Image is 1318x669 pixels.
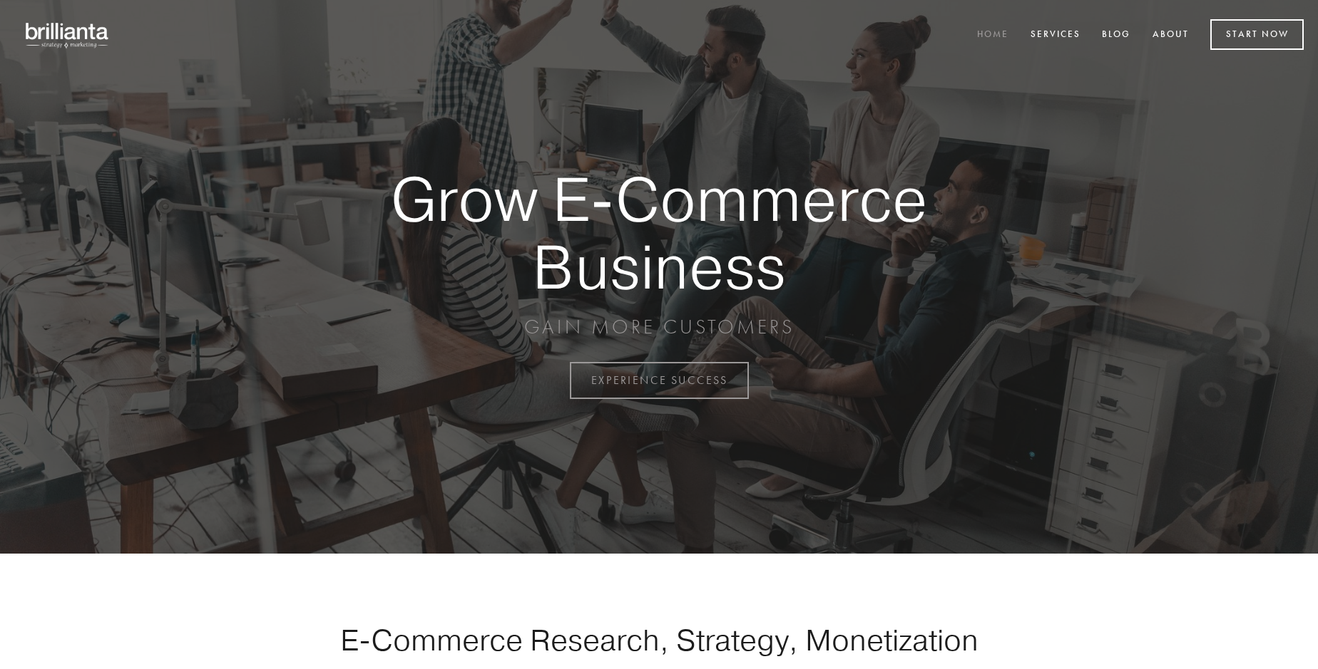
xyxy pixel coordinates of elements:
a: About [1143,24,1198,47]
a: Services [1021,24,1090,47]
img: brillianta - research, strategy, marketing [14,14,121,56]
a: EXPERIENCE SUCCESS [570,362,749,399]
a: Start Now [1210,19,1304,50]
p: GAIN MORE CUSTOMERS [341,314,977,340]
h1: E-Commerce Research, Strategy, Monetization [295,622,1023,658]
a: Home [968,24,1018,47]
a: Blog [1093,24,1140,47]
strong: Grow E-Commerce Business [341,165,977,300]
